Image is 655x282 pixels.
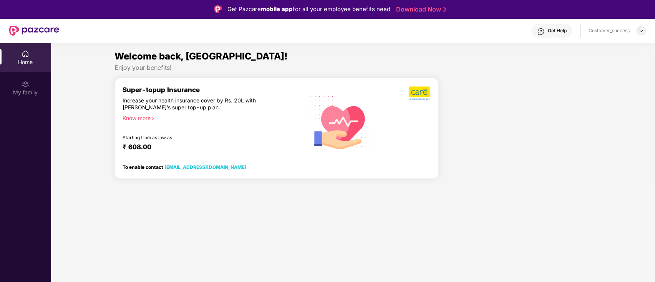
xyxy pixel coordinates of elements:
div: ₹ 608.00 [123,143,295,152]
img: svg+xml;base64,PHN2ZyB4bWxucz0iaHR0cDovL3d3dy53My5vcmcvMjAwMC9zdmciIHhtbG5zOnhsaW5rPSJodHRwOi8vd3... [304,86,378,160]
img: svg+xml;base64,PHN2ZyB3aWR0aD0iMjAiIGhlaWdodD0iMjAiIHZpZXdCb3g9IjAgMCAyMCAyMCIgZmlsbD0ibm9uZSIgeG... [22,80,29,88]
div: Enjoy your benefits! [114,64,592,72]
img: Logo [214,5,222,13]
img: b5dec4f62d2307b9de63beb79f102df3.png [409,86,431,101]
a: [EMAIL_ADDRESS][DOMAIN_NAME] [164,164,246,170]
div: Customer_success [589,28,630,34]
div: To enable contact [123,164,246,170]
span: Welcome back, [GEOGRAPHIC_DATA]! [114,51,288,62]
div: Super-topup Insurance [123,86,302,94]
img: svg+xml;base64,PHN2ZyBpZD0iSG9tZSIgeG1sbnM9Imh0dHA6Ly93d3cudzMub3JnLzIwMDAvc3ZnIiB3aWR0aD0iMjAiIG... [22,50,29,58]
div: Starting from as low as [123,135,270,140]
div: Get Pazcare for all your employee benefits need [227,5,390,14]
div: Know more [123,115,298,120]
strong: mobile app [261,5,293,13]
img: New Pazcare Logo [9,26,59,36]
div: Increase your health insurance cover by Rs. 20L with [PERSON_NAME]’s super top-up plan. [123,97,269,111]
img: svg+xml;base64,PHN2ZyBpZD0iRHJvcGRvd24tMzJ4MzIiIHhtbG5zPSJodHRwOi8vd3d3LnczLm9yZy8yMDAwL3N2ZyIgd2... [638,28,644,34]
img: svg+xml;base64,PHN2ZyBpZD0iSGVscC0zMngzMiIgeG1sbnM9Imh0dHA6Ly93d3cudzMub3JnLzIwMDAvc3ZnIiB3aWR0aD... [537,28,545,35]
div: Get Help [548,28,567,34]
a: Download Now [396,5,444,13]
span: right [151,116,155,120]
img: Stroke [443,5,446,13]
